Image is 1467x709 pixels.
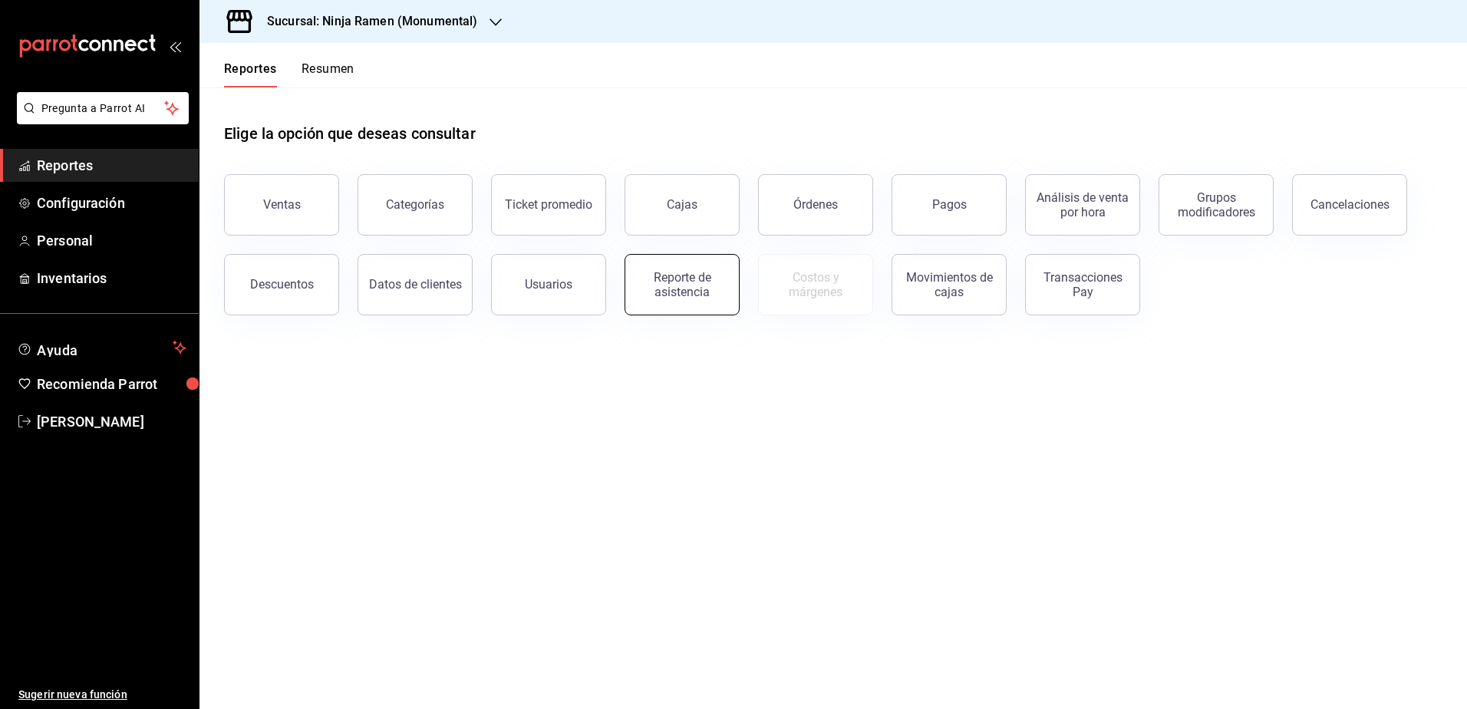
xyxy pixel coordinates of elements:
[18,687,186,703] span: Sugerir nueva función
[37,230,186,251] span: Personal
[386,197,444,212] div: Categorías
[358,254,473,315] button: Datos de clientes
[625,174,740,236] a: Cajas
[1169,190,1264,219] div: Grupos modificadores
[37,338,166,357] span: Ayuda
[369,277,462,292] div: Datos de clientes
[224,122,476,145] h1: Elige la opción que deseas consultar
[1035,270,1130,299] div: Transacciones Pay
[224,61,277,87] button: Reportes
[505,197,592,212] div: Ticket promedio
[491,254,606,315] button: Usuarios
[37,268,186,289] span: Inventarios
[1025,254,1140,315] button: Transacciones Pay
[768,270,863,299] div: Costos y márgenes
[11,111,189,127] a: Pregunta a Parrot AI
[892,254,1007,315] button: Movimientos de cajas
[525,277,572,292] div: Usuarios
[169,40,181,52] button: open_drawer_menu
[302,61,354,87] button: Resumen
[41,101,165,117] span: Pregunta a Parrot AI
[37,411,186,432] span: [PERSON_NAME]
[1035,190,1130,219] div: Análisis de venta por hora
[1025,174,1140,236] button: Análisis de venta por hora
[758,254,873,315] button: Contrata inventarios para ver este reporte
[625,254,740,315] button: Reporte de asistencia
[902,270,997,299] div: Movimientos de cajas
[17,92,189,124] button: Pregunta a Parrot AI
[793,197,838,212] div: Órdenes
[1159,174,1274,236] button: Grupos modificadores
[358,174,473,236] button: Categorías
[932,197,967,212] div: Pagos
[37,193,186,213] span: Configuración
[667,196,698,214] div: Cajas
[1292,174,1407,236] button: Cancelaciones
[37,155,186,176] span: Reportes
[37,374,186,394] span: Recomienda Parrot
[255,12,477,31] h3: Sucursal: Ninja Ramen (Monumental)
[263,197,301,212] div: Ventas
[892,174,1007,236] button: Pagos
[758,174,873,236] button: Órdenes
[491,174,606,236] button: Ticket promedio
[635,270,730,299] div: Reporte de asistencia
[224,174,339,236] button: Ventas
[224,254,339,315] button: Descuentos
[1310,197,1390,212] div: Cancelaciones
[224,61,354,87] div: navigation tabs
[250,277,314,292] div: Descuentos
